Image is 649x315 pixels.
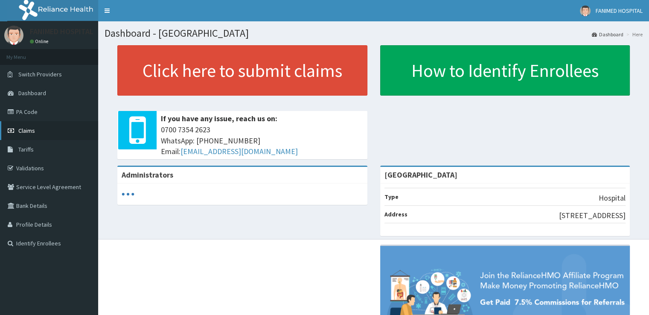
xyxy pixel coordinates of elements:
[592,31,623,38] a: Dashboard
[117,45,367,96] a: Click here to submit claims
[161,124,363,157] span: 0700 7354 2623 WhatsApp: [PHONE_NUMBER] Email:
[384,210,407,218] b: Address
[18,89,46,97] span: Dashboard
[180,146,298,156] a: [EMAIL_ADDRESS][DOMAIN_NAME]
[580,6,591,16] img: User Image
[384,193,399,201] b: Type
[596,7,643,15] span: FANIMED HOSPITAL
[122,188,134,201] svg: audio-loading
[18,70,62,78] span: Switch Providers
[105,28,643,39] h1: Dashboard - [GEOGRAPHIC_DATA]
[380,45,630,96] a: How to Identify Enrollees
[122,170,173,180] b: Administrators
[18,146,34,153] span: Tariffs
[4,26,23,45] img: User Image
[384,170,457,180] strong: [GEOGRAPHIC_DATA]
[18,127,35,134] span: Claims
[161,114,277,123] b: If you have any issue, reach us on:
[559,210,626,221] p: [STREET_ADDRESS]
[30,28,93,35] p: FANIMED HOSPITAL
[599,192,626,204] p: Hospital
[624,31,643,38] li: Here
[30,38,50,44] a: Online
